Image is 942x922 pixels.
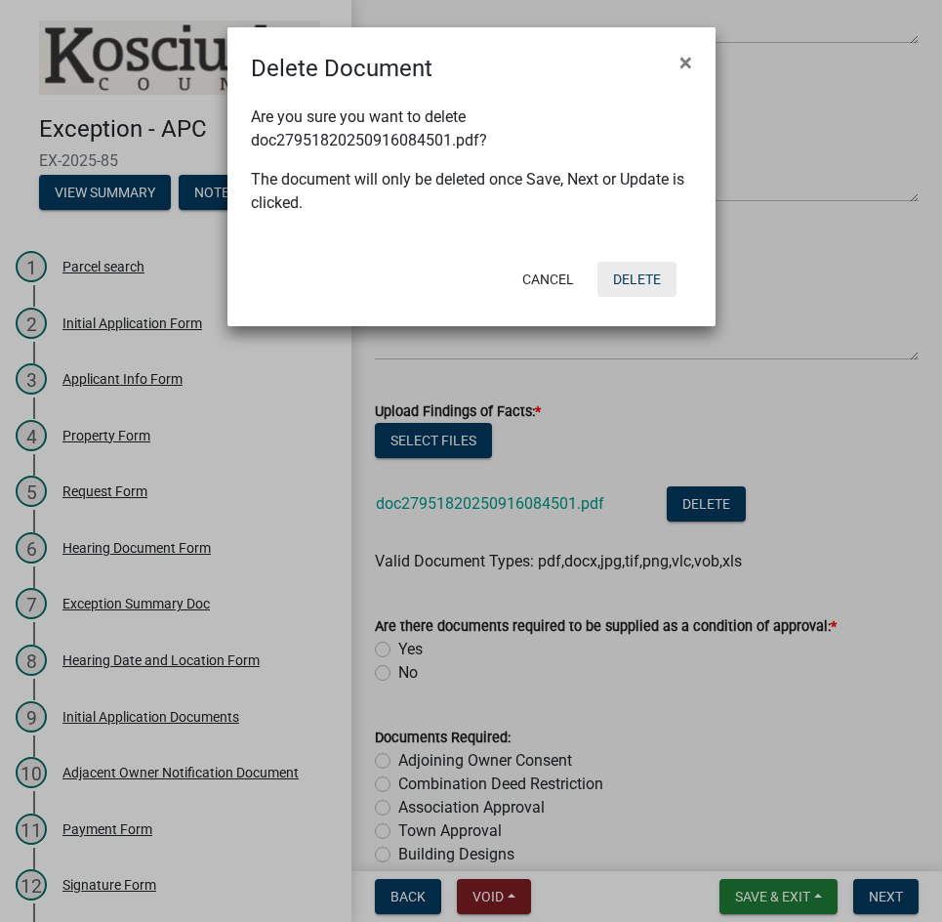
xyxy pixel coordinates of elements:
[251,168,692,215] p: The document will only be deleted once Save, Next or Update is clicked.
[251,105,692,152] p: Are you sure you want to delete doc27951820250916084501.pdf?
[597,262,676,297] button: Delete
[251,51,432,86] h4: Delete Document
[679,49,692,76] span: ×
[507,262,590,297] button: Cancel
[664,35,708,90] button: Close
